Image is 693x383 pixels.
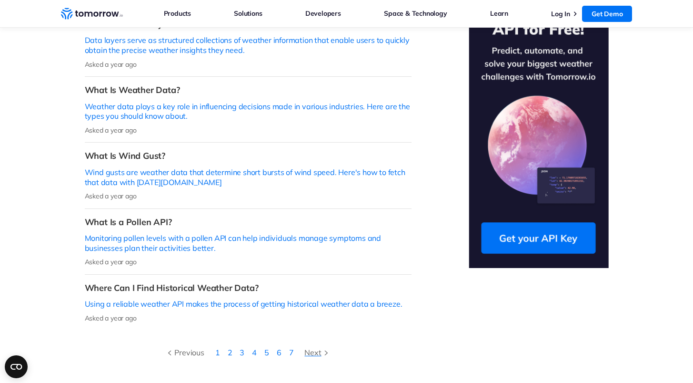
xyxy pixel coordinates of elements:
[85,84,412,95] h3: What Is Weather Data?
[297,346,338,359] a: Next
[240,348,244,357] a: 3
[85,282,412,293] h3: Where Can I Find Historical Weather Data?
[582,6,632,22] a: Get Demo
[5,355,28,378] button: Open CMP widget
[85,143,412,208] a: What Is Wind Gust?Wind gusts are weather data that determine short bursts of wind speed. Here's h...
[85,275,412,330] a: Where Can I Find Historical Weather Data?Using a reliable weather API makes the process of gettin...
[85,233,412,253] p: Monitoring pollen levels with a pollen API can help individuals manage symptoms and businesses pl...
[264,348,269,357] a: 5
[165,346,204,359] div: Previous
[85,102,412,122] p: Weather data plays a key role in influencing decisions made in various industries. Here are the t...
[85,209,412,275] a: What Is a Pollen API?Monitoring pollen levels with a pollen API can help individuals manage sympt...
[234,7,262,20] a: Solutions
[85,77,412,143] a: What Is Weather Data?Weather data plays a key role in influencing decisions made in various indus...
[490,7,508,20] a: Learn
[85,35,412,55] p: Data layers serve as structured collections of weather information that enable users to quickly o...
[85,299,412,309] p: Using a reliable weather API makes the process of getting historical weather data a breeze.
[384,7,447,20] a: Space & Technology
[304,346,331,359] div: Next
[85,217,412,228] h3: What Is a Pollen API?
[85,150,412,161] h3: What Is Wind Gust?
[85,11,412,77] a: What Is a Data Layer?Data layers serve as structured collections of weather information that enab...
[551,10,570,18] a: Log In
[85,258,412,266] p: Asked a year ago
[289,348,294,357] a: 7
[305,7,341,20] a: Developers
[85,192,412,200] p: Asked a year ago
[85,314,412,322] p: Asked a year ago
[85,126,412,135] p: Asked a year ago
[85,60,412,69] p: Asked a year ago
[85,167,412,187] p: Wind gusts are weather data that determine short bursts of wind speed. Here's how to fetch that d...
[61,7,123,21] a: Home link
[228,348,232,357] a: 2
[164,7,191,20] a: Products
[252,348,257,357] a: 4
[277,348,281,357] a: 6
